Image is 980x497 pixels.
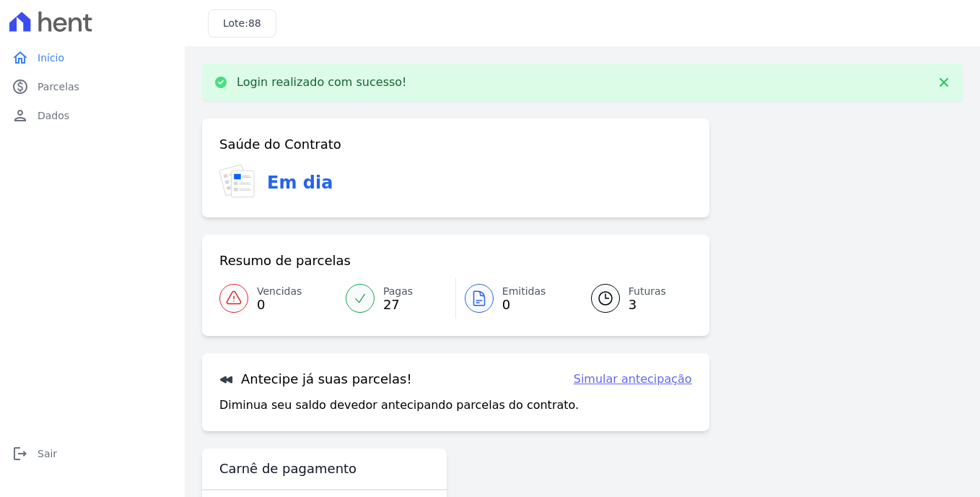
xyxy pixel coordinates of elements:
[248,17,261,29] span: 88
[12,78,29,95] i: paid
[38,79,79,94] span: Parcelas
[6,43,179,72] a: homeInício
[337,278,455,319] a: Pagas 27
[219,278,337,319] a: Vencidas 0
[257,284,302,299] span: Vencidas
[6,439,179,468] a: logoutSair
[223,16,261,31] h3: Lote:
[383,284,413,299] span: Pagas
[502,284,546,299] span: Emitidas
[574,278,692,319] a: Futuras 3
[12,445,29,462] i: logout
[12,49,29,66] i: home
[257,299,302,311] span: 0
[502,299,546,311] span: 0
[456,278,574,319] a: Emitidas 0
[219,136,341,153] h3: Saúde do Contrato
[38,51,64,65] span: Início
[6,72,179,101] a: paidParcelas
[219,371,412,388] h3: Antecipe já suas parcelas!
[219,397,579,414] p: Diminua seu saldo devedor antecipando parcelas do contrato.
[383,299,413,311] span: 27
[219,252,351,269] h3: Resumo de parcelas
[219,460,356,477] h3: Carnê de pagamento
[237,75,407,90] p: Login realizado com sucesso!
[574,371,692,388] a: Simular antecipação
[38,108,69,123] span: Dados
[12,107,29,124] i: person
[6,101,179,130] a: personDados
[629,284,666,299] span: Futuras
[267,170,333,196] h3: Em dia
[38,446,57,461] span: Sair
[629,299,666,311] span: 3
